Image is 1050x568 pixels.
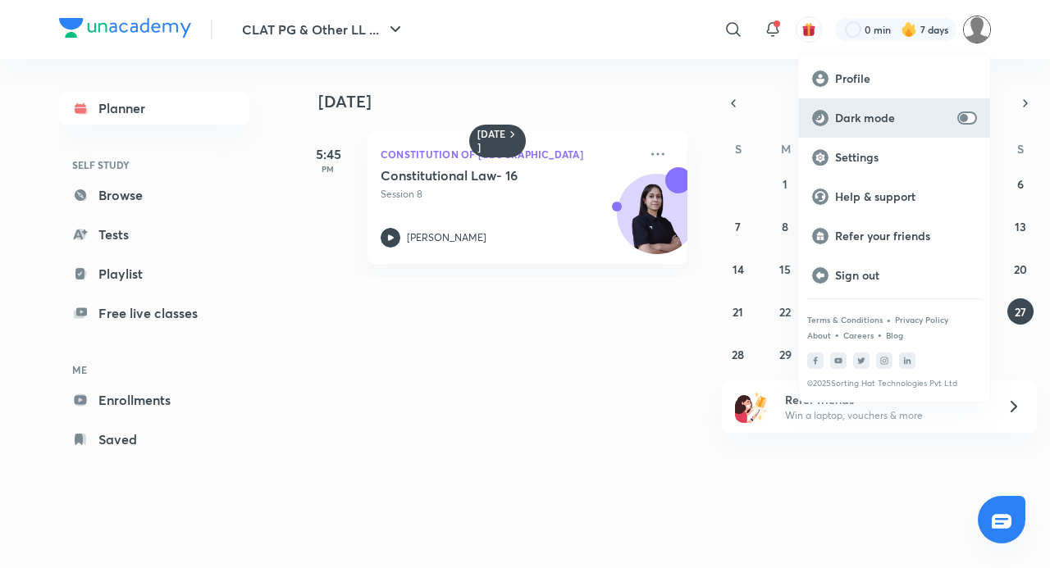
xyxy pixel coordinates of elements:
[886,330,903,340] a: Blog
[807,315,883,325] a: Terms & Conditions
[835,268,977,283] p: Sign out
[886,312,892,327] div: •
[835,229,977,243] p: Refer your friends
[799,59,990,98] a: Profile
[877,327,883,342] div: •
[834,327,840,342] div: •
[799,138,990,177] a: Settings
[835,189,977,204] p: Help & support
[807,330,831,340] a: About
[843,330,874,340] a: Careers
[835,150,977,165] p: Settings
[835,111,951,125] p: Dark mode
[807,379,982,389] p: © 2025 Sorting Hat Technologies Pvt Ltd
[799,216,990,256] a: Refer your friends
[895,315,948,325] a: Privacy Policy
[835,71,977,86] p: Profile
[799,177,990,216] a: Help & support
